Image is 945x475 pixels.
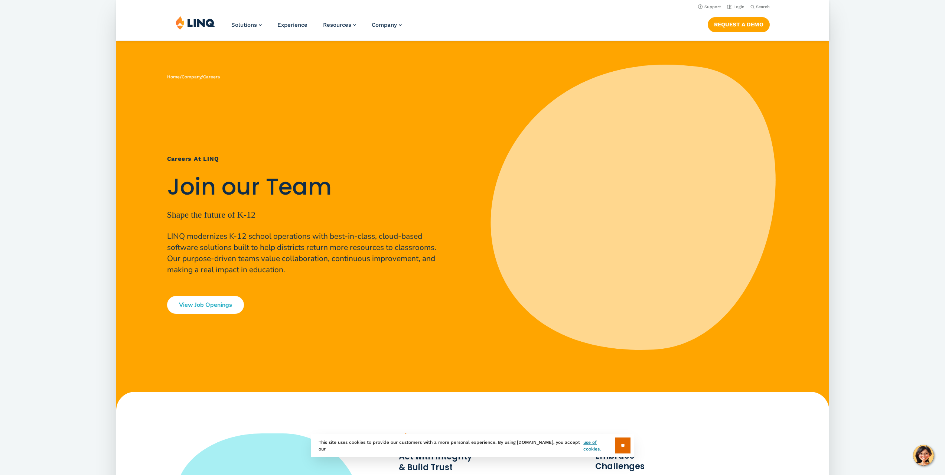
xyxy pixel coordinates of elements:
p: Shape the future of K-12 [167,208,443,221]
nav: Primary Navigation [231,16,402,40]
h1: Careers at LINQ [167,154,443,163]
a: View Job Openings [167,296,244,314]
a: use of cookies. [583,439,615,452]
button: Open Search Bar [750,4,769,10]
a: Support [698,4,721,9]
a: Company [372,22,402,28]
span: / / [167,74,220,79]
a: Company [182,74,201,79]
span: Search [756,4,769,9]
span: Resources [323,22,351,28]
button: Hello, have a question? Let’s chat. [913,445,934,466]
img: LINQ | K‑12 Software [176,16,215,30]
a: Solutions [231,22,262,28]
h2: Join our Team [167,174,443,200]
nav: Utility Navigation [116,2,829,10]
a: Request a Demo [707,17,769,32]
a: Experience [277,22,307,28]
span: Careers [203,74,220,79]
a: Home [167,74,180,79]
span: Solutions [231,22,257,28]
h3: Act with Integrity & Build Trust [399,452,556,472]
span: Company [372,22,397,28]
a: Resources [323,22,356,28]
h3: Embrace Challenges [595,451,753,472]
a: Login [727,4,744,9]
div: This site uses cookies to provide our customers with a more personal experience. By using [DOMAIN... [311,434,634,457]
nav: Button Navigation [707,16,769,32]
p: LINQ modernizes K-12 school operations with best-in-class, cloud-based software solutions built t... [167,231,443,275]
